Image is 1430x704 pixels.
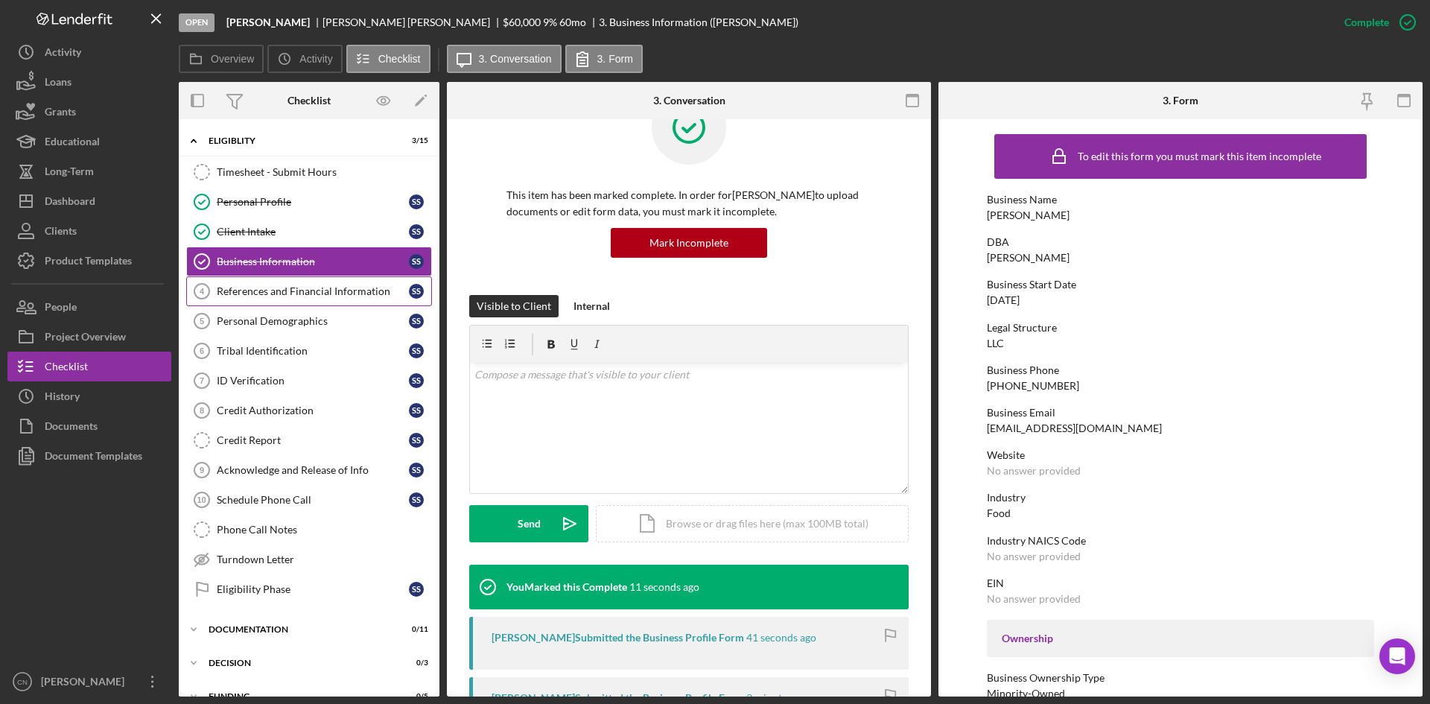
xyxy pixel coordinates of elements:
div: Send [518,505,541,542]
button: Document Templates [7,441,171,471]
div: S S [409,403,424,418]
div: EIN [987,577,1374,589]
label: Activity [299,53,332,65]
button: Checklist [346,45,430,73]
div: [DATE] [987,294,1020,306]
tspan: 5 [200,317,204,326]
div: Industry [987,492,1374,504]
div: S S [409,254,424,269]
button: Mark Incomplete [611,228,767,258]
button: Documents [7,411,171,441]
button: History [7,381,171,411]
time: 2025-10-09 18:02 [746,632,816,644]
div: [PERSON_NAME] [987,252,1070,264]
a: 9Acknowledge and Release of InfoSS [186,455,432,485]
div: Project Overview [45,322,126,355]
div: History [45,381,80,415]
div: Checklist [45,352,88,385]
div: Internal [573,295,610,317]
button: Activity [267,45,342,73]
a: Eligibility PhaseSS [186,574,432,604]
div: 9 % [543,16,557,28]
div: Turndown Letter [217,554,431,565]
button: 3. Conversation [447,45,562,73]
div: 60 mo [559,16,586,28]
a: Grants [7,97,171,127]
div: Open [179,13,214,32]
div: LLC [987,337,1004,349]
tspan: 4 [200,287,205,296]
label: Overview [211,53,254,65]
a: 7ID VerificationSS [186,366,432,396]
div: ID Verification [217,375,409,387]
a: Client IntakeSS [186,217,432,247]
div: People [45,292,77,326]
div: Business Email [987,407,1374,419]
div: Timesheet - Submit Hours [217,166,431,178]
label: 3. Conversation [479,53,552,65]
button: Visible to Client [469,295,559,317]
div: DBA [987,236,1374,248]
div: Website [987,449,1374,461]
div: Personal Profile [217,196,409,208]
div: S S [409,284,424,299]
div: [PERSON_NAME] [PERSON_NAME] [322,16,503,28]
div: Complete [1344,7,1389,37]
div: Eligibility Phase [217,583,409,595]
tspan: 8 [200,406,204,415]
div: Visible to Client [477,295,551,317]
a: Credit ReportSS [186,425,432,455]
button: Product Templates [7,246,171,276]
div: [EMAIL_ADDRESS][DOMAIN_NAME] [987,422,1162,434]
div: S S [409,463,424,478]
button: Checklist [7,352,171,381]
div: S S [409,343,424,358]
div: Product Templates [45,246,132,279]
div: 3. Form [1163,95,1198,107]
a: People [7,292,171,322]
div: Eligiblity [209,136,391,145]
div: S S [409,492,424,507]
div: Personal Demographics [217,315,409,327]
a: Timesheet - Submit Hours [186,157,432,187]
button: 3. Form [565,45,643,73]
tspan: 9 [200,466,204,475]
div: Grants [45,97,76,130]
a: Clients [7,216,171,246]
div: Documents [45,411,98,445]
div: S S [409,582,424,597]
time: 2025-10-09 18:03 [629,581,699,593]
div: References and Financial Information [217,285,409,297]
div: Mark Incomplete [649,228,728,258]
tspan: 6 [200,346,204,355]
div: Documentation [209,625,391,634]
tspan: 7 [200,376,204,385]
div: Business Information [217,256,409,267]
div: Document Templates [45,441,142,475]
button: Educational [7,127,171,156]
button: Activity [7,37,171,67]
button: Internal [566,295,617,317]
div: Client Intake [217,226,409,238]
a: Personal ProfileSS [186,187,432,217]
div: Decision [209,659,391,667]
a: Business InformationSS [186,247,432,276]
a: Long-Term [7,156,171,186]
div: Checklist [287,95,331,107]
div: S S [409,373,424,388]
div: To edit this form you must mark this item incomplete [1078,150,1321,162]
div: Business Start Date [987,279,1374,291]
div: S S [409,314,424,329]
label: 3. Form [597,53,633,65]
tspan: 10 [197,495,206,504]
div: 3. Business Information ([PERSON_NAME]) [599,16,798,28]
a: 5Personal DemographicsSS [186,306,432,336]
div: Minority-Owned [987,688,1065,700]
a: 4References and Financial InformationSS [186,276,432,306]
button: Project Overview [7,322,171,352]
div: Acknowledge and Release of Info [217,464,409,476]
div: [PHONE_NUMBER] [987,380,1079,392]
